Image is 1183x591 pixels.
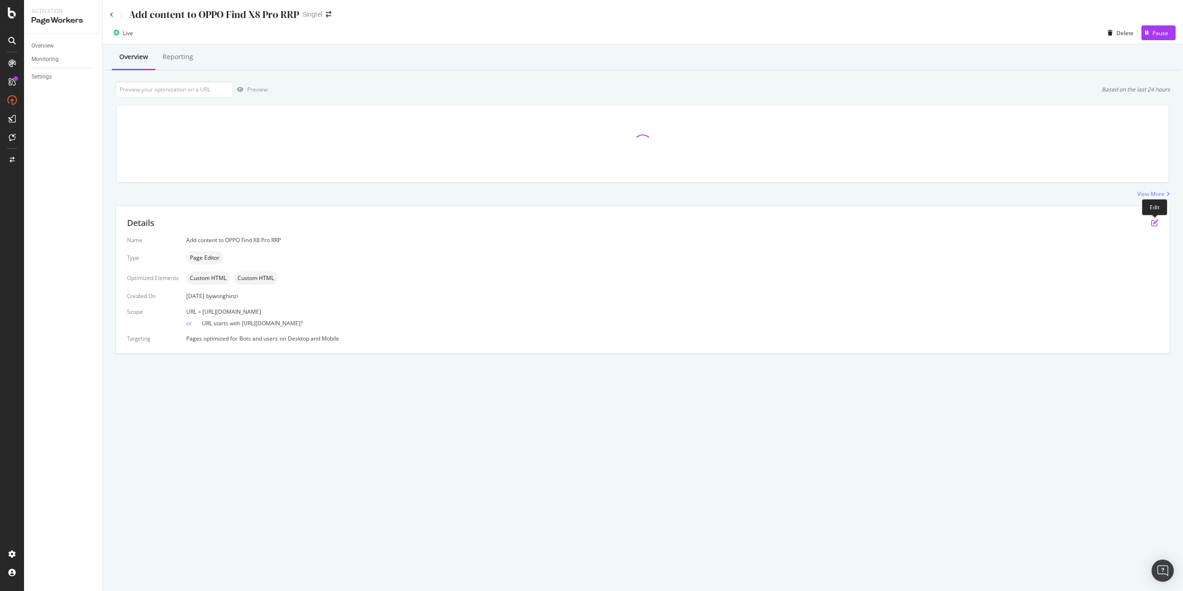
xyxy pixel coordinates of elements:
a: Overview [31,41,96,51]
span: Custom HTML [190,275,226,281]
div: Overview [31,41,54,51]
div: Monitoring [31,55,59,64]
div: Targeting [127,335,179,342]
div: by wonghinzi [206,292,238,300]
div: Details [127,217,154,229]
div: Add content to OPPO Find X8 Pro RRP [186,236,1159,244]
input: Preview your optimization on a URL [116,81,233,97]
button: Pause [1141,25,1176,40]
div: neutral label [186,251,223,264]
div: Activation [31,7,95,15]
div: Edit [1142,199,1167,215]
span: URL starts with [URL][DOMAIN_NAME]? [202,319,303,327]
span: Custom HTML [238,275,274,281]
div: PageWorkers [31,15,95,26]
div: Created On [127,292,179,300]
button: Delete [1104,25,1134,40]
a: View More [1137,190,1170,198]
a: Settings [31,72,96,82]
div: Based on the last 24 hours [1102,85,1170,93]
div: Name [127,236,179,244]
div: Type [127,254,179,262]
span: Page Editor [190,255,220,261]
div: neutral label [234,272,278,285]
div: Singtel [303,10,322,19]
div: [DATE] [186,292,1159,300]
div: neutral label [186,272,230,285]
div: Scope [127,308,179,316]
button: Preview [233,82,268,97]
div: Optimized Elements [127,274,179,282]
div: or [186,319,202,327]
div: Desktop and Mobile [288,335,339,342]
div: Live [123,29,133,37]
a: Click to go back [110,12,114,18]
div: Overview [119,52,148,61]
a: Monitoring [31,55,96,64]
div: Open Intercom Messenger [1152,560,1174,582]
div: Reporting [163,52,193,61]
div: pen-to-square [1151,219,1159,226]
div: View More [1137,190,1165,198]
span: URL = [URL][DOMAIN_NAME] [186,308,261,316]
div: arrow-right-arrow-left [326,11,331,18]
div: Pause [1153,29,1168,37]
div: Preview [247,85,268,93]
div: Pages optimized for on [186,335,1159,342]
div: Delete [1116,29,1134,37]
div: Bots and users [239,335,278,342]
div: Add content to OPPO Find X8 Pro RRP [129,7,299,22]
div: Settings [31,72,52,82]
